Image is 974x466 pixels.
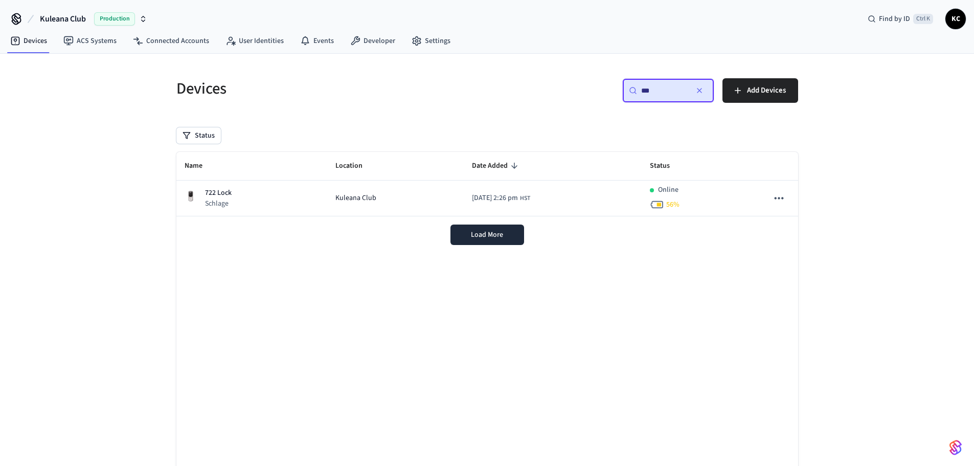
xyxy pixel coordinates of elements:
span: Production [94,12,135,26]
span: 56 % [666,199,679,210]
a: ACS Systems [55,32,125,50]
a: Settings [403,32,459,50]
span: [DATE] 2:26 pm [472,193,518,204]
button: Add Devices [722,78,798,103]
a: User Identities [217,32,292,50]
span: Find by ID [879,14,910,24]
img: SeamLogoGradient.69752ec5.svg [949,439,962,456]
p: Schlage [205,198,232,209]
span: KC [946,10,965,28]
span: Date Added [472,158,521,174]
span: Name [185,158,216,174]
h5: Devices [176,78,481,99]
span: Kuleana Club [40,13,86,25]
table: sticky table [176,152,798,216]
span: Status [650,158,683,174]
a: Connected Accounts [125,32,217,50]
a: Developer [342,32,403,50]
button: KC [945,9,966,29]
span: Location [335,158,376,174]
a: Events [292,32,342,50]
span: Load More [471,230,503,240]
div: Pacific/Honolulu [472,193,530,204]
div: Find by IDCtrl K [859,10,941,28]
p: 722 Lock [205,188,232,198]
span: Ctrl K [913,14,933,24]
button: Status [176,127,221,144]
img: Yale Assure Touchscreen Wifi Smart Lock, Satin Nickel, Front [185,190,197,203]
span: Kuleana Club [335,193,376,204]
span: Add Devices [747,84,786,97]
p: Online [658,185,678,195]
a: Devices [2,32,55,50]
button: Load More [450,225,524,245]
span: HST [520,194,530,203]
